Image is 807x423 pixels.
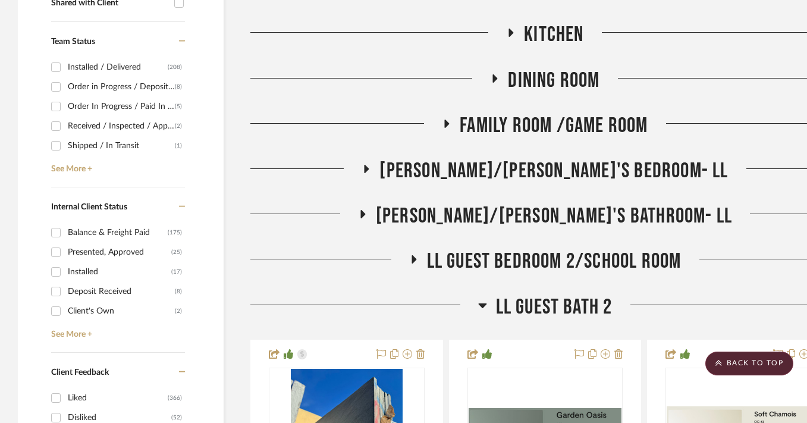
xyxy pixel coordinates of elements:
[68,282,175,301] div: Deposit Received
[68,262,171,281] div: Installed
[68,302,175,321] div: Client's Own
[171,243,182,262] div: (25)
[427,249,682,274] span: LL Guest Bedroom 2/School Room
[68,58,168,77] div: Installed / Delivered
[175,77,182,96] div: (8)
[51,37,95,46] span: Team Status
[68,223,168,242] div: Balance & Freight Paid
[48,155,185,174] a: See More +
[524,22,583,48] span: Kitchen
[171,262,182,281] div: (17)
[168,223,182,242] div: (175)
[68,388,168,408] div: Liked
[376,203,732,229] span: [PERSON_NAME]/[PERSON_NAME]'s Bathroom- LL
[508,68,599,93] span: Dining Room
[460,113,648,139] span: Family Room /Game Room
[175,97,182,116] div: (5)
[175,302,182,321] div: (2)
[496,294,613,320] span: LL Guest Bath 2
[51,368,109,377] span: Client Feedback
[175,282,182,301] div: (8)
[51,203,127,211] span: Internal Client Status
[68,97,175,116] div: Order In Progress / Paid In Full w/ Freight, No Balance due
[379,158,728,184] span: [PERSON_NAME]/[PERSON_NAME]'s Bedroom- LL
[68,77,175,96] div: Order in Progress / Deposit Paid / Balance due
[168,58,182,77] div: (208)
[168,388,182,408] div: (366)
[175,117,182,136] div: (2)
[68,136,175,155] div: Shipped / In Transit
[705,352,793,375] scroll-to-top-button: BACK TO TOP
[68,243,171,262] div: Presented, Approved
[68,117,175,136] div: Received / Inspected / Approved
[175,136,182,155] div: (1)
[48,321,185,340] a: See More +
